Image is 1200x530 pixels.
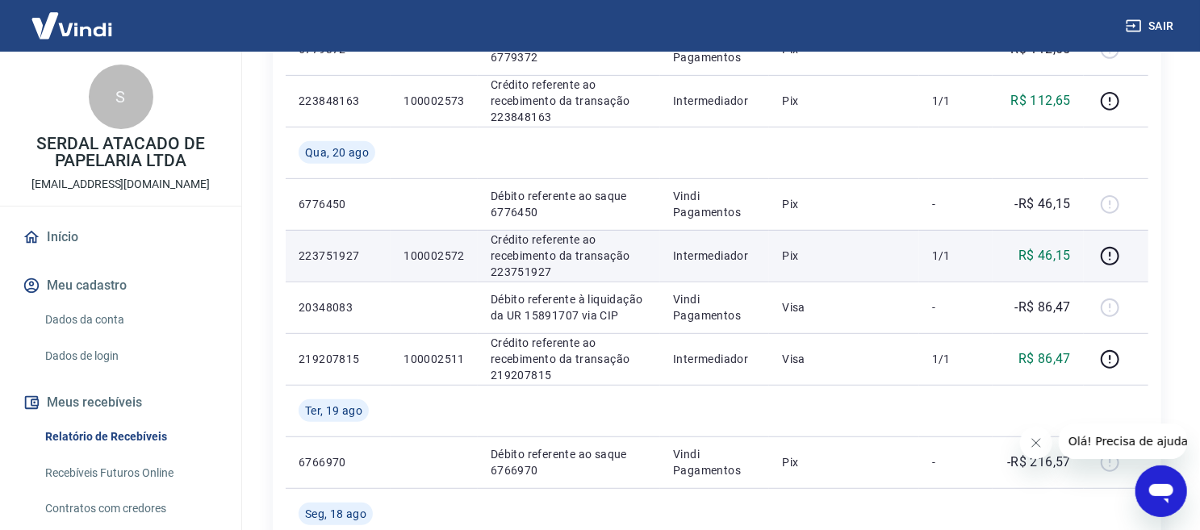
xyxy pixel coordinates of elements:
[403,351,465,367] p: 100002511
[491,446,647,478] p: Débito referente ao saque 6766970
[1059,424,1187,459] iframe: Mensagem da empresa
[673,248,756,264] p: Intermediador
[13,136,228,169] p: SERDAL ATACADO DE PAPELARIA LTDA
[1123,11,1181,41] button: Sair
[782,351,906,367] p: Visa
[39,457,222,490] a: Recebíveis Futuros Online
[299,351,378,367] p: 219207815
[1015,298,1072,317] p: -R$ 86,47
[1018,246,1071,265] p: R$ 46,15
[932,454,980,470] p: -
[299,248,378,264] p: 223751927
[673,188,756,220] p: Vindi Pagamentos
[782,248,906,264] p: Pix
[299,299,378,315] p: 20348083
[1020,427,1052,459] iframe: Fechar mensagem
[1011,91,1072,111] p: R$ 112,65
[1015,194,1072,214] p: -R$ 46,15
[491,77,647,125] p: Crédito referente ao recebimento da transação 223848163
[403,93,465,109] p: 100002573
[782,299,906,315] p: Visa
[932,248,980,264] p: 1/1
[39,340,222,373] a: Dados de login
[299,93,378,109] p: 223848163
[39,420,222,453] a: Relatório de Recebíveis
[673,93,756,109] p: Intermediador
[782,196,906,212] p: Pix
[19,268,222,303] button: Meu cadastro
[89,65,153,129] div: S
[1135,465,1187,517] iframe: Botão para abrir a janela de mensagens
[673,291,756,323] p: Vindi Pagamentos
[782,454,906,470] p: Pix
[491,335,647,383] p: Crédito referente ao recebimento da transação 219207815
[932,196,980,212] p: -
[932,93,980,109] p: 1/1
[403,248,465,264] p: 100002572
[305,403,362,419] span: Ter, 19 ago
[932,351,980,367] p: 1/1
[19,385,222,420] button: Meus recebíveis
[491,188,647,220] p: Débito referente ao saque 6776450
[673,351,756,367] p: Intermediador
[19,219,222,255] a: Início
[39,303,222,336] a: Dados da conta
[31,176,210,193] p: [EMAIL_ADDRESS][DOMAIN_NAME]
[491,232,647,280] p: Crédito referente ao recebimento da transação 223751927
[19,1,124,50] img: Vindi
[1007,453,1071,472] p: -R$ 216,57
[305,506,366,522] span: Seg, 18 ago
[39,492,222,525] a: Contratos com credores
[1018,349,1071,369] p: R$ 86,47
[305,144,369,161] span: Qua, 20 ago
[10,11,136,24] span: Olá! Precisa de ajuda?
[491,291,647,323] p: Débito referente à liquidação da UR 15891707 via CIP
[299,454,378,470] p: 6766970
[782,93,906,109] p: Pix
[673,446,756,478] p: Vindi Pagamentos
[299,196,378,212] p: 6776450
[932,299,980,315] p: -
